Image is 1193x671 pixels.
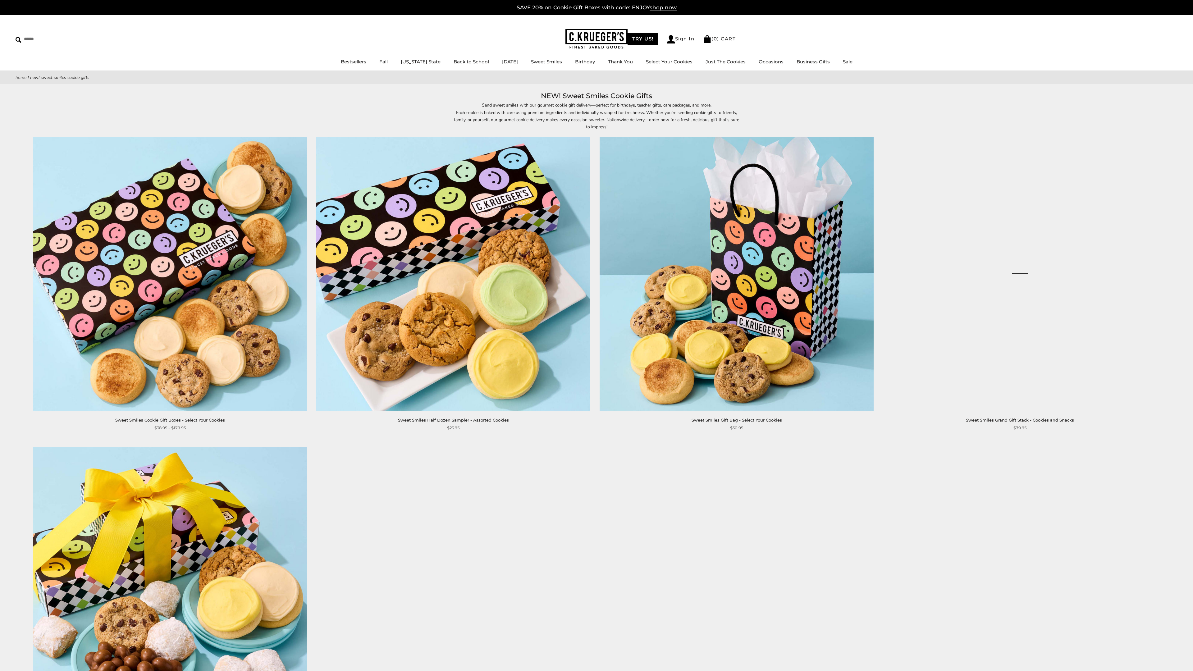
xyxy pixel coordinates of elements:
[730,425,743,431] span: $30.95
[447,425,459,431] span: $23.95
[33,137,307,411] img: Sweet Smiles Cookie Gift Boxes - Select Your Cookies
[115,418,225,422] a: Sweet Smiles Cookie Gift Boxes - Select Your Cookies
[565,29,628,49] img: C.KRUEGER'S
[30,75,89,80] span: NEW! Sweet Smiles Cookie Gifts
[398,418,509,422] a: Sweet Smiles Half Dozen Sampler - Assorted Cookies
[16,34,89,44] input: Search
[16,75,26,80] a: Home
[843,59,852,65] a: Sale
[646,59,692,65] a: Select Your Cookies
[454,102,739,130] p: Send sweet smiles with our gourmet cookie gift delivery—perfect for birthdays, teacher gifts, car...
[667,35,675,43] img: Account
[628,33,658,45] a: TRY US!
[316,137,590,411] img: Sweet Smiles Half Dozen Sampler - Assorted Cookies
[600,137,874,411] img: Sweet Smiles Gift Bag - Select Your Cookies
[703,36,736,42] a: (0) CART
[966,418,1074,422] a: Sweet Smiles Grand Gift Stack - Cookies and Snacks
[25,90,1168,102] h1: NEW! Sweet Smiles Cookie Gifts
[1013,425,1026,431] span: $79.95
[341,59,366,65] a: Bestsellers
[454,59,489,65] a: Back to School
[759,59,784,65] a: Occasions
[502,59,518,65] a: [DATE]
[379,59,388,65] a: Fall
[706,59,746,65] a: Just The Cookies
[575,59,595,65] a: Birthday
[154,425,186,431] span: $38.95 - $179.95
[650,4,677,11] span: shop now
[692,418,782,422] a: Sweet Smiles Gift Bag - Select Your Cookies
[883,137,1157,411] a: Sweet Smiles Grand Gift Stack - Cookies and Snacks
[16,74,1177,81] nav: breadcrumbs
[714,36,717,42] span: 0
[531,59,562,65] a: Sweet Smiles
[667,35,695,43] a: Sign In
[797,59,830,65] a: Business Gifts
[517,4,677,11] a: SAVE 20% on Cookie Gift Boxes with code: ENJOYshop now
[16,37,21,43] img: Search
[28,75,29,80] span: |
[401,59,441,65] a: [US_STATE] State
[703,35,711,43] img: Bag
[608,59,633,65] a: Thank You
